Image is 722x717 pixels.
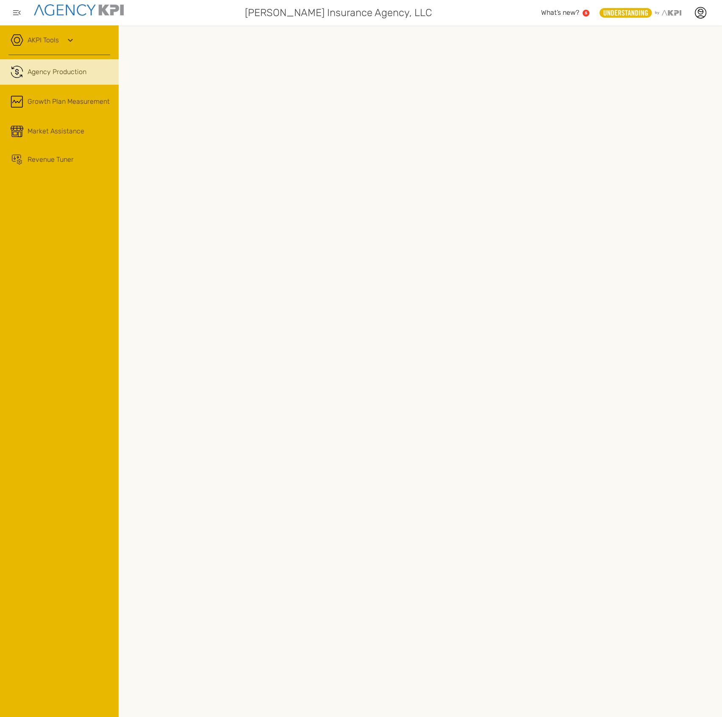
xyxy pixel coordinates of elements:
[245,5,432,20] span: [PERSON_NAME] Insurance Agency, LLC
[585,11,587,15] text: 5
[28,35,59,45] a: AKPI Tools
[28,67,86,77] span: Agency Production
[28,155,74,165] span: Revenue Tuner
[28,126,84,136] span: Market Assistance
[583,10,589,17] a: 5
[541,8,579,17] span: What’s new?
[34,4,124,16] img: agencykpi-logo-550x69-2d9e3fa8.png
